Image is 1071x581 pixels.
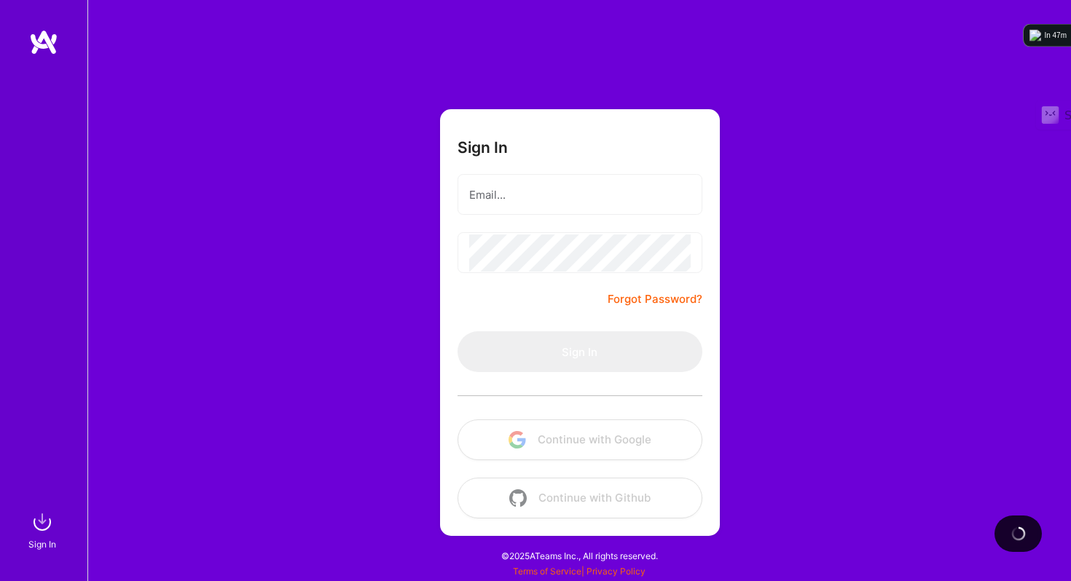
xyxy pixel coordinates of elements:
[29,29,58,55] img: logo
[87,537,1071,574] div: © 2025 ATeams Inc., All rights reserved.
[513,566,646,577] span: |
[469,176,691,213] input: Email...
[586,566,646,577] a: Privacy Policy
[458,138,508,157] h3: Sign In
[1010,525,1027,542] img: loading
[513,566,581,577] a: Terms of Service
[509,431,526,448] img: icon
[608,290,702,308] a: Forgot Password?
[28,537,56,552] div: Sign In
[1044,30,1067,41] div: In 47m
[458,331,702,372] button: Sign In
[458,478,702,518] button: Continue with Github
[1029,30,1041,41] img: logo
[31,507,57,552] a: sign inSign In
[458,419,702,460] button: Continue with Google
[509,489,527,507] img: icon
[28,507,57,537] img: sign in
